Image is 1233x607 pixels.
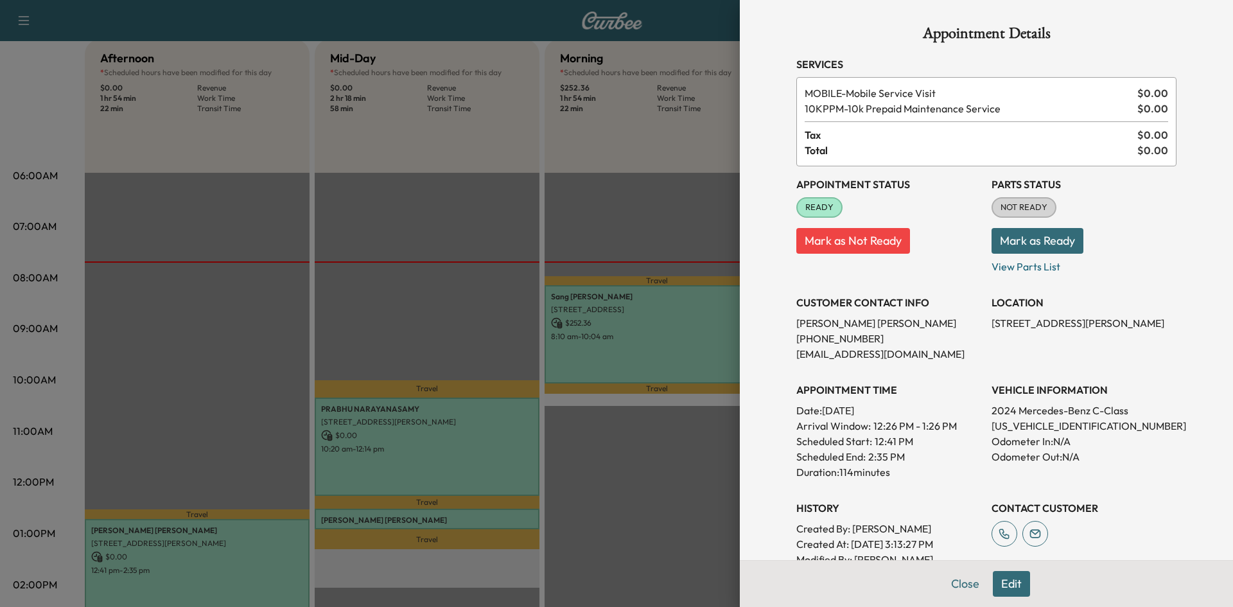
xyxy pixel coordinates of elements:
span: Total [805,143,1137,158]
h3: Services [796,57,1176,72]
span: NOT READY [993,201,1055,214]
button: Edit [993,571,1030,597]
p: [PERSON_NAME] [PERSON_NAME] [796,315,981,331]
p: [PHONE_NUMBER] [796,331,981,346]
p: Duration: 114 minutes [796,464,981,480]
p: Modified By : [PERSON_NAME] [796,552,981,567]
span: Tax [805,127,1137,143]
span: 12:26 PM - 1:26 PM [873,418,957,434]
h1: Appointment Details [796,26,1176,46]
p: Odometer In: N/A [992,434,1176,449]
p: Arrival Window: [796,418,981,434]
h3: Appointment Status [796,177,981,192]
p: 2024 Mercedes-Benz C-Class [992,403,1176,418]
span: READY [798,201,841,214]
h3: CUSTOMER CONTACT INFO [796,295,981,310]
span: $ 0.00 [1137,127,1168,143]
p: [EMAIL_ADDRESS][DOMAIN_NAME] [796,346,981,362]
button: Mark as Not Ready [796,228,910,254]
p: Date: [DATE] [796,403,981,418]
p: 12:41 PM [875,434,913,449]
span: $ 0.00 [1137,101,1168,116]
h3: History [796,500,981,516]
h3: CONTACT CUSTOMER [992,500,1176,516]
h3: VEHICLE INFORMATION [992,382,1176,398]
p: Odometer Out: N/A [992,449,1176,464]
p: Scheduled Start: [796,434,872,449]
p: View Parts List [992,254,1176,274]
p: [US_VEHICLE_IDENTIFICATION_NUMBER] [992,418,1176,434]
span: 10k Prepaid Maintenance Service [805,101,1132,116]
p: [STREET_ADDRESS][PERSON_NAME] [992,315,1176,331]
span: Mobile Service Visit [805,85,1132,101]
p: 2:35 PM [868,449,905,464]
h3: LOCATION [992,295,1176,310]
p: Created At : [DATE] 3:13:27 PM [796,536,981,552]
button: Mark as Ready [992,228,1083,254]
button: Close [943,571,988,597]
span: $ 0.00 [1137,143,1168,158]
h3: Parts Status [992,177,1176,192]
p: Scheduled End: [796,449,866,464]
h3: APPOINTMENT TIME [796,382,981,398]
span: $ 0.00 [1137,85,1168,101]
p: Created By : [PERSON_NAME] [796,521,981,536]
